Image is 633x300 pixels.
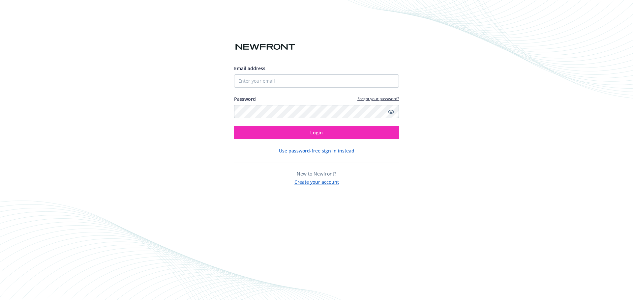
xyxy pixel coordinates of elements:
[234,126,399,139] button: Login
[294,177,339,185] button: Create your account
[310,129,323,136] span: Login
[234,41,296,53] img: Newfront logo
[234,74,399,88] input: Enter your email
[387,108,395,116] a: Show password
[234,105,399,118] input: Enter your password
[234,95,256,102] label: Password
[357,96,399,101] a: Forgot your password?
[297,171,336,177] span: New to Newfront?
[234,65,265,71] span: Email address
[279,147,354,154] button: Use password-free sign in instead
